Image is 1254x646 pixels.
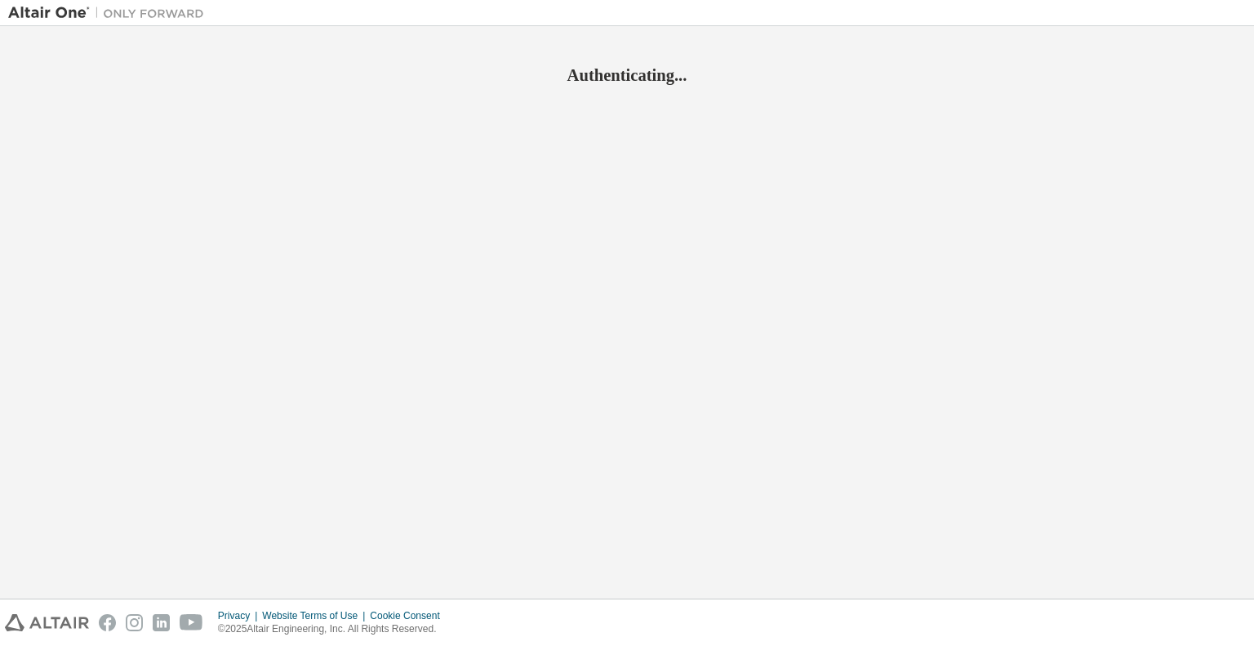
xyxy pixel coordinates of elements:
[218,622,450,636] p: © 2025 Altair Engineering, Inc. All Rights Reserved.
[153,614,170,631] img: linkedin.svg
[5,614,89,631] img: altair_logo.svg
[8,5,212,21] img: Altair One
[8,65,1246,86] h2: Authenticating...
[218,609,262,622] div: Privacy
[126,614,143,631] img: instagram.svg
[370,609,449,622] div: Cookie Consent
[180,614,203,631] img: youtube.svg
[99,614,116,631] img: facebook.svg
[262,609,370,622] div: Website Terms of Use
